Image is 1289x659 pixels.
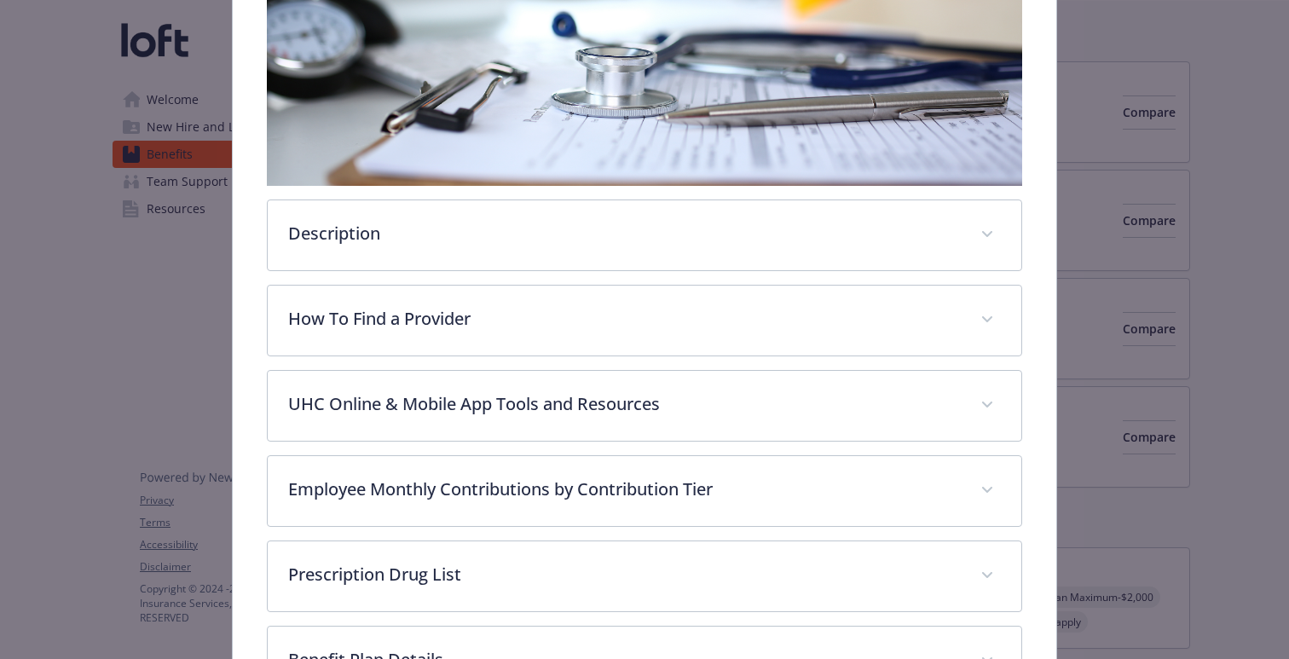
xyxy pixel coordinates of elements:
div: Prescription Drug List [268,541,1021,611]
p: How To Find a Provider [288,306,960,332]
p: Description [288,221,960,246]
div: UHC Online & Mobile App Tools and Resources [268,371,1021,441]
div: How To Find a Provider [268,286,1021,356]
div: Description [268,200,1021,270]
p: UHC Online & Mobile App Tools and Resources [288,391,960,417]
p: Prescription Drug List [288,562,960,587]
div: Employee Monthly Contributions by Contribution Tier [268,456,1021,526]
p: Employee Monthly Contributions by Contribution Tier [288,477,960,502]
